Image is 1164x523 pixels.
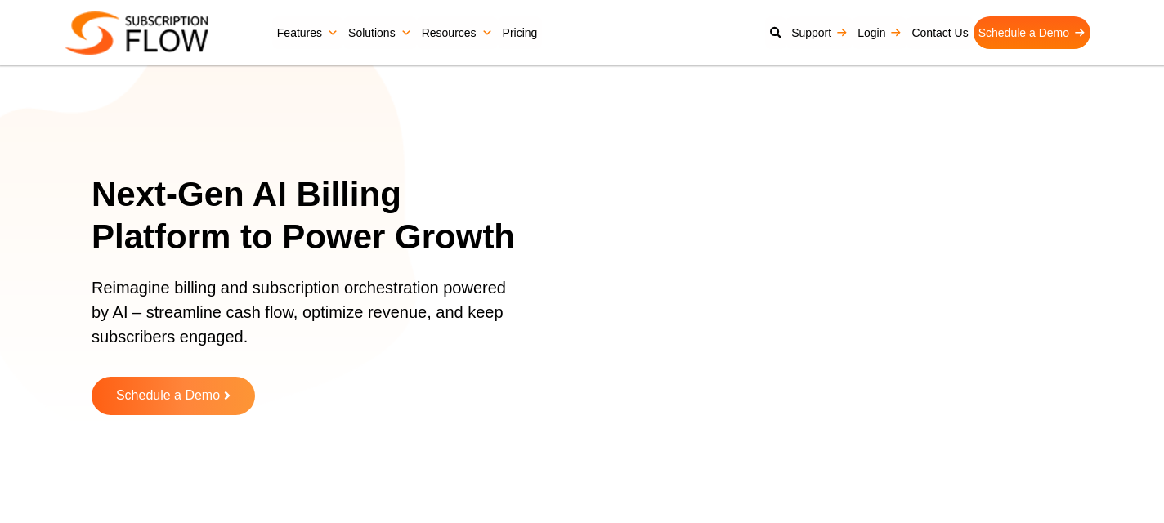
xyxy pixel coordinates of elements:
a: Features [272,16,343,49]
a: Schedule a Demo [92,377,255,415]
a: Contact Us [907,16,973,49]
a: Support [786,16,853,49]
a: Pricing [498,16,543,49]
a: Schedule a Demo [974,16,1090,49]
a: Login [853,16,907,49]
h1: Next-Gen AI Billing Platform to Power Growth [92,173,537,259]
span: Schedule a Demo [116,389,220,403]
a: Solutions [343,16,417,49]
a: Resources [417,16,498,49]
p: Reimagine billing and subscription orchestration powered by AI – streamline cash flow, optimize r... [92,275,517,365]
img: Subscriptionflow [65,11,208,55]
